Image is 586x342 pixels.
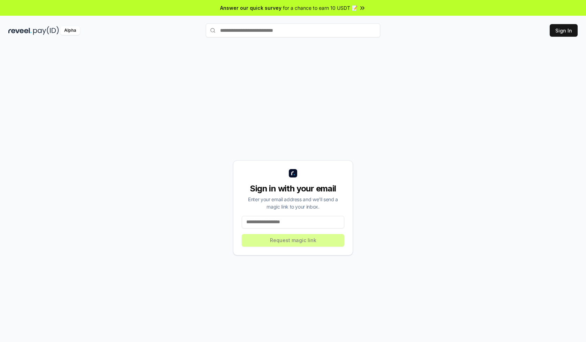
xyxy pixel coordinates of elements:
[33,26,59,35] img: pay_id
[242,196,344,210] div: Enter your email address and we’ll send a magic link to your inbox.
[550,24,578,37] button: Sign In
[60,26,80,35] div: Alpha
[220,4,281,12] span: Answer our quick survey
[283,4,358,12] span: for a chance to earn 10 USDT 📝
[289,169,297,177] img: logo_small
[8,26,32,35] img: reveel_dark
[242,183,344,194] div: Sign in with your email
